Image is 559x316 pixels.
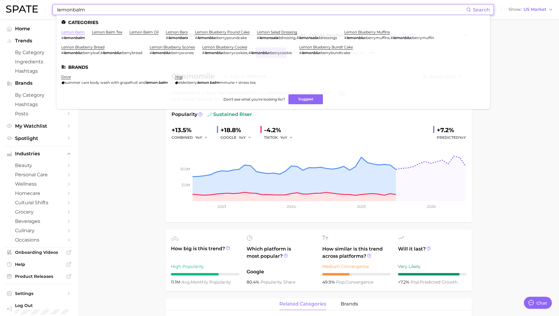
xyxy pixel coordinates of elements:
[178,80,197,85] span: elderberry
[5,149,73,158] button: Industries
[287,204,296,209] tspan: 2024
[257,35,337,40] div: ,
[299,50,302,55] span: #
[5,134,73,143] a: Spotlight
[15,111,63,117] span: Posts
[5,260,73,269] a: Help
[222,50,248,55] span: eberrycookies
[92,30,122,34] a: lemon balm tea
[150,50,152,55] span: #
[61,65,485,70] li: Brands
[166,35,168,40] span: #
[181,279,191,285] abbr: average
[197,80,219,85] em: lemon balm
[5,24,73,33] a: Home
[61,74,71,79] a: dove
[507,6,554,14] button: ShowUS Market
[150,45,195,49] a: lemon blueberry scones
[280,134,293,141] button: YoY
[172,111,197,118] span: Popularity
[197,35,215,40] em: lemonblu
[357,204,366,209] tspan: 2025
[15,274,63,279] span: Product Releases
[257,35,259,40] span: #
[5,179,73,189] a: wellness
[344,30,390,34] a: lemon blueberry muffins
[319,50,350,55] span: eberrybundtcake
[15,151,63,156] span: Industries
[5,121,73,131] a: My Watchlist
[5,198,73,207] a: cultural shifts
[411,279,457,285] span: predicted growth
[336,279,345,285] abbr: popularity index
[15,190,63,196] span: homecare
[15,123,63,129] span: My Watchlist
[195,35,197,40] span: #
[247,279,260,285] span: 80.4%
[15,172,63,178] span: personal care
[219,80,256,85] span: immune + stress tea
[202,50,205,55] span: #
[15,102,63,107] span: Hashtags
[207,112,212,117] img: sustained riser
[5,79,73,88] button: Brands
[5,161,73,170] a: beauty
[146,80,168,85] em: lemon balm
[5,66,73,76] a: Hashtags
[15,163,63,168] span: beauty
[264,134,297,141] div: TIKTOK
[5,90,73,100] a: by Category
[322,263,391,270] div: Medium Convergence
[259,35,278,40] em: lemonsala
[251,50,268,55] em: lemonblu
[239,135,246,140] span: YoY
[15,209,63,215] span: grocery
[195,30,250,34] a: lemon blueberry pound cake
[279,301,326,307] span: related categories
[322,279,336,285] span: 49.9%
[473,7,490,13] span: Search
[347,35,364,40] em: lemonblu
[15,228,63,233] span: culinary
[322,273,391,275] div: 4 / 10
[5,226,73,235] a: culinary
[264,125,297,135] div: -4.2%
[217,204,226,209] tspan: 2023
[427,204,436,209] tspan: 2026
[248,50,251,55] span: #
[317,35,337,40] span: ddressings
[202,45,247,49] a: lemon blueberry cookie
[398,245,466,260] span: Will it last?
[172,125,212,135] div: +13.5%
[364,35,390,40] span: eberrymuffins
[181,279,231,285] span: monthly popularity
[5,109,73,118] a: Posts
[205,50,222,55] em: lemonblu
[152,50,169,55] em: lemonblu
[56,5,466,15] input: Search here for a brand, industry, or ingredient
[15,50,63,55] span: by Category
[459,135,466,140] span: YoY
[81,50,99,55] span: eberryloaf
[257,30,297,34] a: lemon salad dressing
[64,35,85,40] em: lemonbalm
[15,250,63,255] span: Onboarding Videos
[247,245,315,265] span: Which platform is most popular?
[15,218,63,224] span: beverages
[15,81,63,86] span: Brands
[171,273,239,275] div: 7 / 10
[61,50,142,55] div: ,
[5,272,73,281] a: Product Releases
[5,248,73,257] a: Onboarding Videos
[5,207,73,217] a: grocery
[207,111,252,118] span: sustained riser
[15,68,63,74] span: Hashtags
[299,45,353,49] a: lemon blueberry bundt cake
[171,245,239,260] span: How big is this trend?
[247,268,315,275] span: Google
[171,263,239,270] div: High Popularity
[103,50,120,55] em: lemonblu
[100,50,103,55] span: #
[398,279,411,285] span: +7.2%
[6,5,38,13] img: SPATE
